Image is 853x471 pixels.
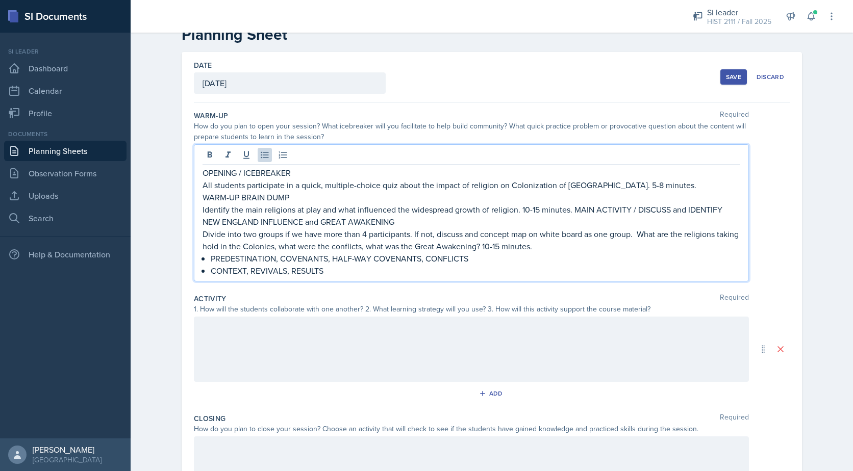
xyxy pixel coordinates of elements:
[194,111,228,121] label: Warm-Up
[720,294,749,304] span: Required
[194,60,212,70] label: Date
[182,25,802,44] h2: Planning Sheet
[720,111,749,121] span: Required
[4,47,127,56] div: Si leader
[481,389,503,398] div: Add
[203,167,740,179] p: OPENING / ICEBREAKER
[211,252,740,265] p: PREDESTINATION, COVENANTS, HALF-WAY COVENANTS, CONFLICTS
[4,141,127,161] a: Planning Sheets
[4,208,127,228] a: Search
[203,179,740,191] p: All students participate in a quick, multiple-choice quiz about the impact of religion on Coloniz...
[33,455,102,465] div: [GEOGRAPHIC_DATA]
[4,163,127,184] a: Observation Forms
[4,186,127,206] a: Uploads
[720,69,747,85] button: Save
[707,16,771,27] div: HIST 2111 / Fall 2025
[751,69,790,85] button: Discard
[720,413,749,424] span: Required
[757,73,784,81] div: Discard
[194,304,749,315] div: 1. How will the students collaborate with one another? 2. What learning strategy will you use? 3....
[194,424,749,434] div: How do you plan to close your session? Choose an activity that will check to see if the students ...
[194,294,227,304] label: Activity
[4,103,127,123] a: Profile
[203,228,740,252] p: Divide into two groups if we have more than 4 participants. If not, discuss and concept map on wh...
[707,6,771,18] div: Si leader
[4,244,127,265] div: Help & Documentation
[4,129,127,139] div: Documents
[203,203,740,228] p: Identify the main religions at play and what influenced the widespread growth of religion. 10-15 ...
[194,121,749,142] div: How do you plan to open your session? What icebreaker will you facilitate to help build community...
[475,386,509,401] button: Add
[203,191,740,203] p: WARM-UP BRAIN DUMP
[4,58,127,78] a: Dashboard
[194,413,225,424] label: Closing
[4,81,127,101] a: Calendar
[33,444,102,455] div: [PERSON_NAME]
[211,265,740,277] p: CONTEXT, REVIVALS, RESULTS
[726,73,741,81] div: Save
